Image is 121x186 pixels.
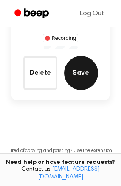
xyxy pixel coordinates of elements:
[5,166,116,181] span: Contact us
[7,148,114,161] p: Tired of copying and pasting? Use the extension to automatically insert your recordings.
[71,3,113,24] a: Log Out
[43,34,78,42] div: Recording
[38,166,100,180] a: [EMAIL_ADDRESS][DOMAIN_NAME]
[23,56,57,90] button: Delete Audio Record
[64,56,98,90] button: Save Audio Record
[8,6,56,22] a: Beep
